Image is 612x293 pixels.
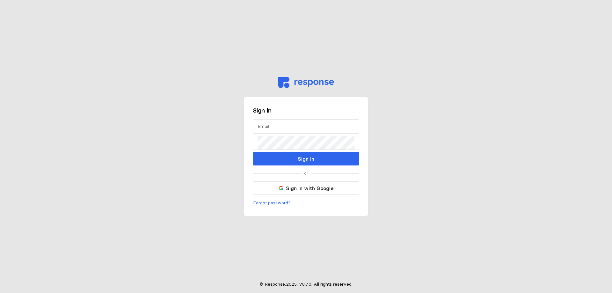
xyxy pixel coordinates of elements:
p: © Response, 2025 . V 8.7.0 . All rights reserved. [259,281,353,288]
p: Sign in with Google [286,184,333,192]
p: Sign In [298,155,314,163]
p: Forgot password? [253,200,291,207]
button: Forgot password? [253,199,291,207]
img: svg%3e [278,77,334,88]
button: Sign in with Google [253,181,359,195]
h3: Sign in [253,106,359,115]
button: Sign In [253,152,359,165]
p: or [304,170,308,177]
input: Email [258,120,354,133]
img: svg%3e [279,186,283,190]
